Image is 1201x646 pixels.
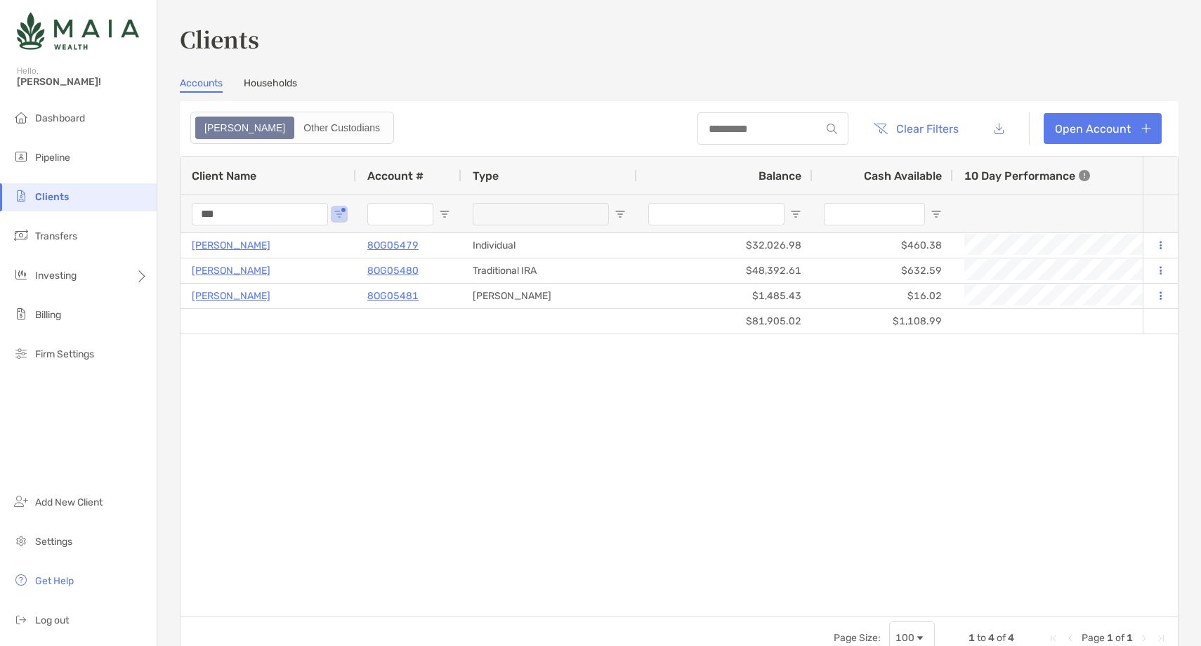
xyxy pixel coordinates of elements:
[637,284,813,308] div: $1,485.43
[834,632,881,644] div: Page Size:
[813,284,953,308] div: $16.02
[192,203,328,225] input: Client Name Filter Input
[461,233,637,258] div: Individual
[35,575,74,587] span: Get Help
[824,203,925,225] input: Cash Available Filter Input
[1138,633,1150,644] div: Next Page
[35,230,77,242] span: Transfers
[35,270,77,282] span: Investing
[648,203,785,225] input: Balance Filter Input
[367,203,433,225] input: Account # Filter Input
[813,258,953,283] div: $632.59
[1044,113,1162,144] a: Open Account
[180,77,223,93] a: Accounts
[969,632,975,644] span: 1
[367,169,424,183] span: Account #
[13,227,29,244] img: transfers icon
[637,309,813,334] div: $81,905.02
[367,237,419,254] a: 8OG05479
[964,157,1090,195] div: 10 Day Performance
[13,148,29,165] img: pipeline icon
[790,209,801,220] button: Open Filter Menu
[197,118,293,138] div: Zoe
[192,262,270,279] a: [PERSON_NAME]
[862,113,969,144] button: Clear Filters
[13,345,29,362] img: firm-settings icon
[13,305,29,322] img: billing icon
[813,309,953,334] div: $1,108.99
[13,266,29,283] img: investing icon
[35,112,85,124] span: Dashboard
[35,348,94,360] span: Firm Settings
[637,233,813,258] div: $32,026.98
[192,237,270,254] a: [PERSON_NAME]
[35,496,103,508] span: Add New Client
[988,632,995,644] span: 4
[13,187,29,204] img: clients icon
[13,493,29,510] img: add_new_client icon
[1115,632,1124,644] span: of
[35,614,69,626] span: Log out
[367,262,419,279] a: 8OG05480
[615,209,626,220] button: Open Filter Menu
[1082,632,1105,644] span: Page
[895,632,914,644] div: 100
[13,109,29,126] img: dashboard icon
[334,209,345,220] button: Open Filter Menu
[1107,632,1113,644] span: 1
[13,611,29,628] img: logout icon
[13,572,29,588] img: get-help icon
[17,6,139,56] img: Zoe Logo
[637,258,813,283] div: $48,392.61
[192,287,270,305] a: [PERSON_NAME]
[439,209,450,220] button: Open Filter Menu
[367,287,419,305] a: 8OG05481
[35,536,72,548] span: Settings
[931,209,942,220] button: Open Filter Menu
[190,112,394,144] div: segmented control
[997,632,1006,644] span: of
[461,258,637,283] div: Traditional IRA
[1008,632,1014,644] span: 4
[35,191,69,203] span: Clients
[1127,632,1133,644] span: 1
[192,169,256,183] span: Client Name
[1048,633,1059,644] div: First Page
[35,152,70,164] span: Pipeline
[461,284,637,308] div: [PERSON_NAME]
[296,118,388,138] div: Other Custodians
[180,22,1179,55] h3: Clients
[759,169,801,183] span: Balance
[35,309,61,321] span: Billing
[1065,633,1076,644] div: Previous Page
[864,169,942,183] span: Cash Available
[244,77,297,93] a: Households
[13,532,29,549] img: settings icon
[813,233,953,258] div: $460.38
[473,169,499,183] span: Type
[1155,633,1167,644] div: Last Page
[17,76,148,88] span: [PERSON_NAME]!
[827,124,837,134] img: input icon
[977,632,986,644] span: to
